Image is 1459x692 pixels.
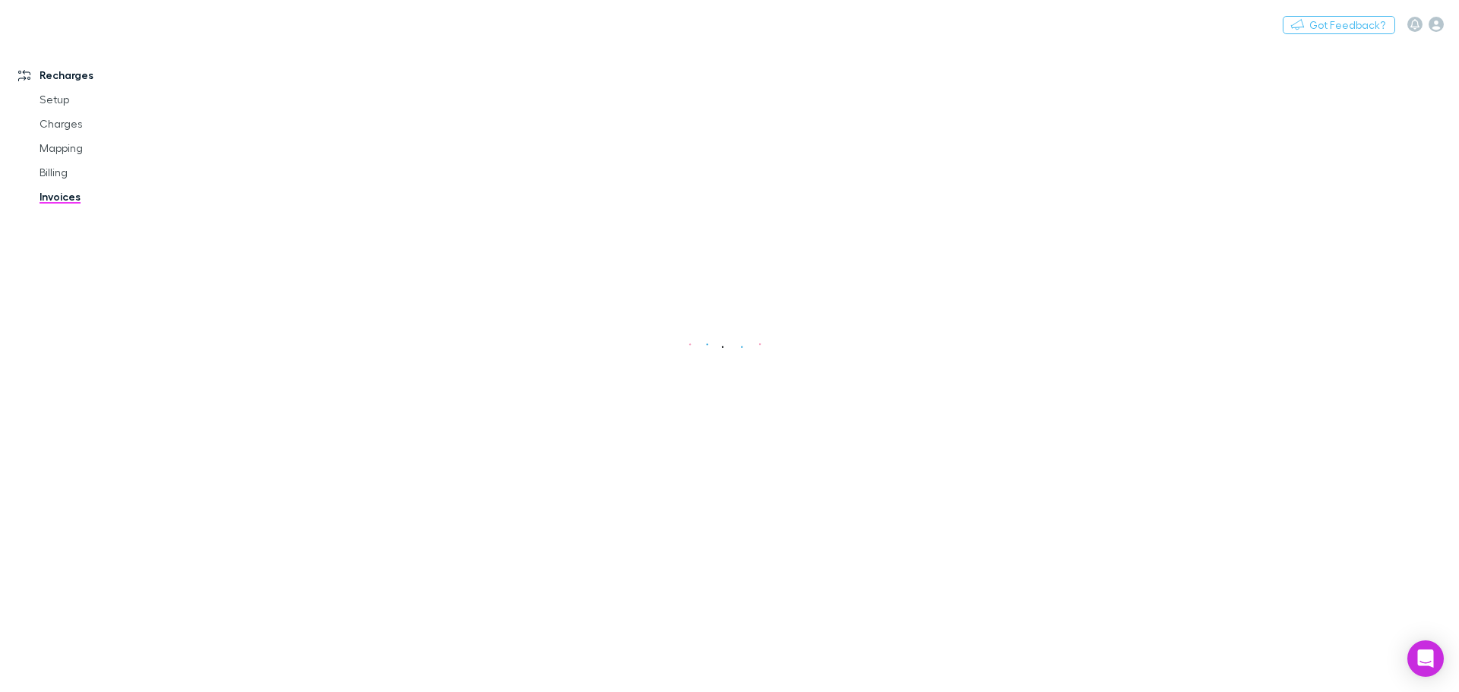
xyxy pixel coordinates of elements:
a: Billing [24,160,205,185]
a: Invoices [24,185,205,209]
a: Charges [24,112,205,136]
a: Mapping [24,136,205,160]
button: Got Feedback? [1283,16,1395,34]
div: Open Intercom Messenger [1407,640,1444,677]
a: Setup [24,87,205,112]
a: Recharges [3,63,205,87]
